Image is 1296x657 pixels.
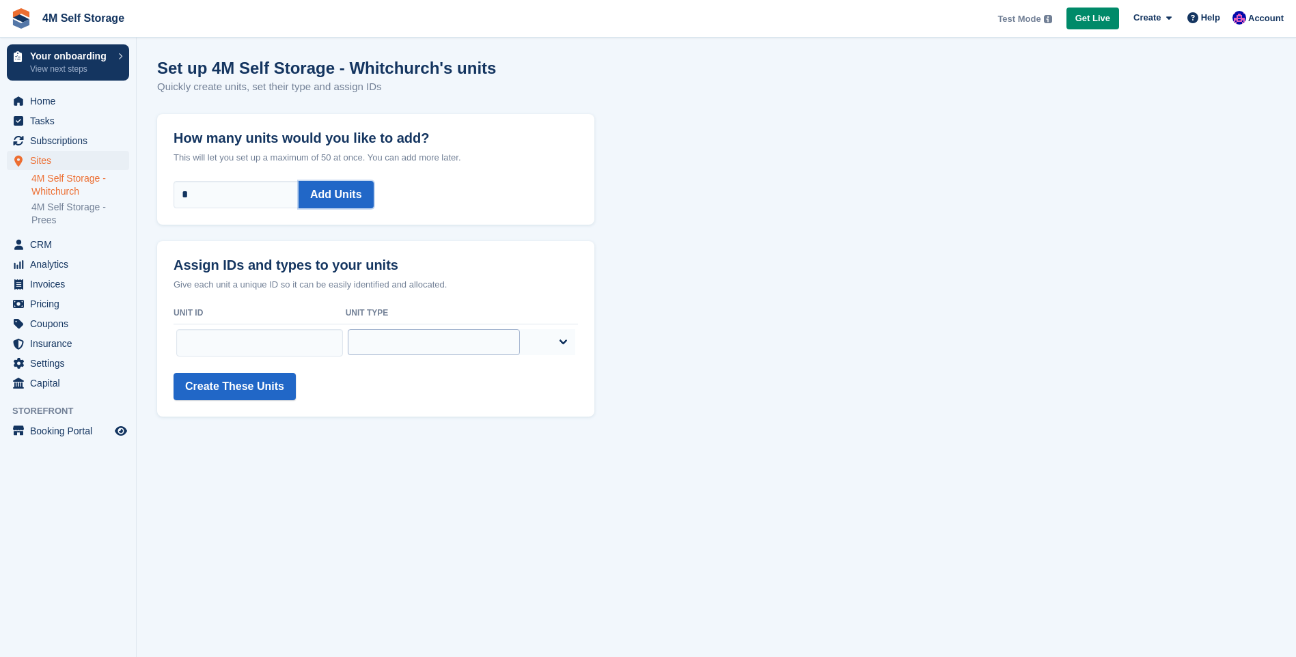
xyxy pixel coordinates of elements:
[7,44,129,81] a: Your onboarding View next steps
[30,51,111,61] p: Your onboarding
[30,131,112,150] span: Subscriptions
[1248,12,1284,25] span: Account
[31,201,129,227] a: 4M Self Storage - Prees
[7,354,129,373] a: menu
[30,334,112,353] span: Insurance
[37,7,130,29] a: 4M Self Storage
[174,151,578,165] p: This will let you set up a maximum of 50 at once. You can add more later.
[1066,8,1119,30] a: Get Live
[7,151,129,170] a: menu
[1201,11,1220,25] span: Help
[7,421,129,441] a: menu
[31,172,129,198] a: 4M Self Storage - Whitchurch
[174,257,398,273] strong: Assign IDs and types to your units
[7,374,129,393] a: menu
[299,181,374,208] button: Add Units
[7,255,129,274] a: menu
[30,374,112,393] span: Capital
[30,151,112,170] span: Sites
[346,303,578,324] th: Unit Type
[7,334,129,353] a: menu
[30,275,112,294] span: Invoices
[7,294,129,313] a: menu
[157,79,496,95] p: Quickly create units, set their type and assign IDs
[30,63,111,75] p: View next steps
[7,275,129,294] a: menu
[30,111,112,130] span: Tasks
[30,354,112,373] span: Settings
[30,255,112,274] span: Analytics
[7,314,129,333] a: menu
[174,114,578,146] label: How many units would you like to add?
[12,404,136,418] span: Storefront
[11,8,31,29] img: stora-icon-8386f47178a22dfd0bd8f6a31ec36ba5ce8667c1dd55bd0f319d3a0aa187defe.svg
[7,235,129,254] a: menu
[997,12,1040,26] span: Test Mode
[174,278,578,292] p: Give each unit a unique ID so it can be easily identified and allocated.
[1133,11,1161,25] span: Create
[1232,11,1246,25] img: Pete Clutton
[174,303,346,324] th: Unit ID
[30,314,112,333] span: Coupons
[30,421,112,441] span: Booking Portal
[1075,12,1110,25] span: Get Live
[30,235,112,254] span: CRM
[157,59,496,77] h1: Set up 4M Self Storage - Whitchurch's units
[30,92,112,111] span: Home
[7,92,129,111] a: menu
[1044,15,1052,23] img: icon-info-grey-7440780725fd019a000dd9b08b2336e03edf1995a4989e88bcd33f0948082b44.svg
[7,131,129,150] a: menu
[174,373,296,400] button: Create These Units
[113,423,129,439] a: Preview store
[30,294,112,313] span: Pricing
[7,111,129,130] a: menu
